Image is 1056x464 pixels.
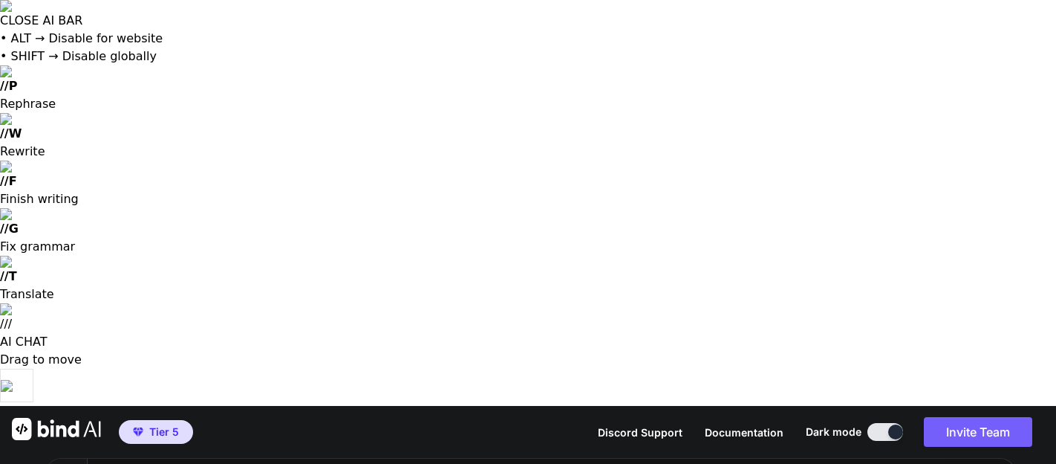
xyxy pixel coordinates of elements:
[705,426,783,439] span: Documentation
[119,420,193,444] button: premiumTier 5
[806,425,861,439] span: Dark mode
[924,417,1032,447] button: Invite Team
[705,425,783,440] button: Documentation
[598,425,682,440] button: Discord Support
[149,425,179,439] span: Tier 5
[598,426,682,439] span: Discord Support
[133,428,143,436] img: premium
[12,418,101,440] img: Bind AI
